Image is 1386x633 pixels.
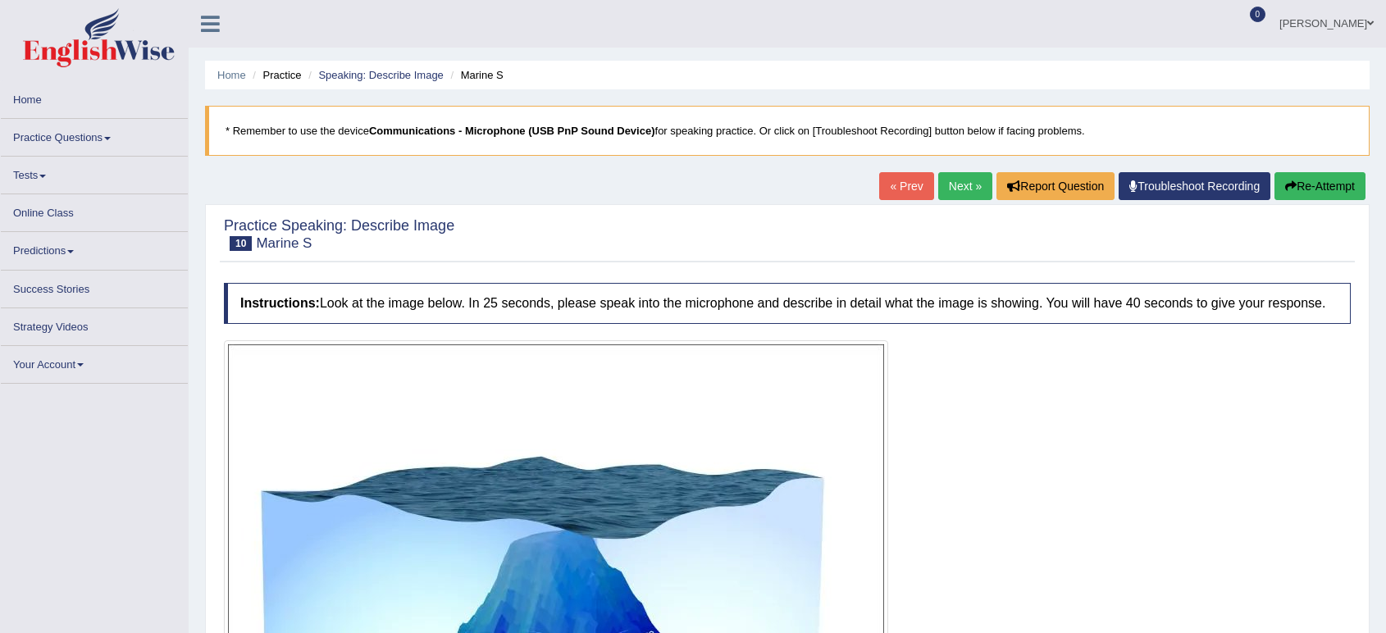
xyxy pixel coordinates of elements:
a: Strategy Videos [1,308,188,340]
small: Marine S [256,235,312,251]
a: Success Stories [1,271,188,303]
li: Marine S [446,67,503,83]
a: Your Account [1,346,188,378]
button: Re-Attempt [1274,172,1365,200]
b: Communications - Microphone (USB PnP Sound Device) [369,125,655,137]
a: Speaking: Describe Image [318,69,443,81]
h2: Practice Speaking: Describe Image [224,218,454,251]
a: Practice Questions [1,119,188,151]
a: Online Class [1,194,188,226]
blockquote: * Remember to use the device for speaking practice. Or click on [Troubleshoot Recording] button b... [205,106,1370,156]
li: Practice [248,67,301,83]
span: 10 [230,236,252,251]
a: Predictions [1,232,188,264]
a: Next » [938,172,992,200]
a: Home [1,81,188,113]
a: Tests [1,157,188,189]
button: Report Question [996,172,1115,200]
a: Home [217,69,246,81]
a: Troubleshoot Recording [1119,172,1270,200]
h4: Look at the image below. In 25 seconds, please speak into the microphone and describe in detail w... [224,283,1351,324]
b: Instructions: [240,296,320,310]
a: « Prev [879,172,933,200]
span: 0 [1250,7,1266,22]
